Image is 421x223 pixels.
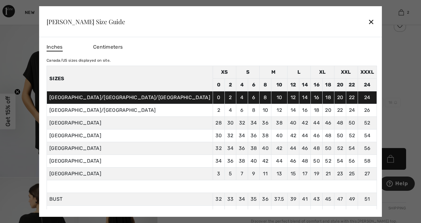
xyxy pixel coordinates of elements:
td: 50 [311,155,323,168]
td: 16 [311,79,323,91]
td: 8 [260,91,271,104]
td: 8 [260,79,271,91]
td: 21 [322,168,334,180]
td: 2 [224,79,236,91]
td: 24 [346,104,358,117]
td: 46 [311,129,323,142]
td: 16 [299,104,311,117]
td: 6 [236,104,248,117]
td: 15 [287,168,299,180]
span: 43 [313,196,320,202]
td: 18 [322,79,334,91]
td: 48 [334,117,346,129]
td: [GEOGRAPHIC_DATA] [47,155,213,168]
td: 32 [224,129,236,142]
td: 11 [260,168,271,180]
td: 10 [260,104,271,117]
td: 8 [248,104,260,117]
td: 56 [346,155,358,168]
span: 34 [302,209,308,215]
td: 28 [213,117,224,129]
td: 46 [287,155,299,168]
td: XXL [334,66,358,79]
span: 44 [364,209,371,215]
div: [PERSON_NAME] Size Guide [47,19,125,25]
td: 32 [213,142,224,155]
td: M [260,66,287,79]
td: 19 [311,168,323,180]
td: 0 [213,91,224,104]
td: 54 [334,155,346,168]
td: S [236,66,260,79]
td: 48 [322,129,334,142]
span: 25 [215,209,222,215]
span: 35 [251,196,257,202]
td: 34 [224,142,236,155]
td: 36 [224,155,236,168]
td: 10 [271,91,287,104]
td: 18 [322,91,334,104]
td: 40 [260,142,271,155]
td: 4 [236,91,248,104]
td: 22 [334,104,346,117]
td: 42 [299,117,311,129]
span: 36 [313,209,320,215]
td: XL [311,66,334,79]
td: 14 [299,79,311,91]
td: 46 [299,142,311,155]
td: 14 [287,104,299,117]
td: 54 [346,142,358,155]
td: 46 [322,117,334,129]
td: 10 [271,79,287,91]
span: 38 [325,209,332,215]
td: 40 [271,129,287,142]
td: 44 [311,117,323,129]
td: 50 [346,117,358,129]
td: 38 [236,155,248,168]
td: 23 [334,168,346,180]
span: 47 [337,196,343,202]
td: WAIST [47,206,213,218]
td: 52 [346,129,358,142]
td: 42 [260,155,271,168]
td: 25 [346,168,358,180]
td: 38 [260,129,271,142]
td: 20 [334,79,346,91]
span: 51 [364,196,370,202]
td: 50 [322,142,334,155]
span: 33 [227,196,234,202]
th: Sizes [47,66,213,91]
td: 9 [248,168,260,180]
td: 36 [260,117,271,129]
td: 12 [287,91,299,104]
td: [GEOGRAPHIC_DATA] [47,168,213,180]
span: 37.5 [274,196,284,202]
td: 26 [358,104,377,117]
td: 0 [213,79,224,91]
span: 32 [290,209,297,215]
td: 20 [334,91,346,104]
td: 38 [271,117,287,129]
td: 34 [248,117,260,129]
td: 44 [299,129,311,142]
td: 5 [224,168,236,180]
td: 2 [224,91,236,104]
span: Centimeters [93,44,123,50]
td: BUST [47,193,213,206]
span: 39 [290,196,297,202]
span: 34 [239,196,245,202]
td: 34 [236,129,248,142]
td: 40 [248,155,260,168]
td: 24 [358,79,377,91]
td: 7 [236,168,248,180]
td: XS [213,66,236,79]
td: XXXL [358,66,377,79]
span: 32 [215,196,222,202]
span: 40 [337,209,343,215]
td: 22 [346,91,358,104]
span: 26 [227,209,233,215]
td: 48 [311,142,323,155]
td: 12 [271,104,287,117]
td: 52 [322,155,334,168]
td: [GEOGRAPHIC_DATA] [47,142,213,155]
